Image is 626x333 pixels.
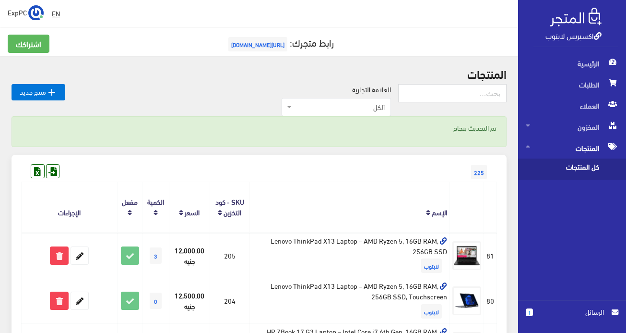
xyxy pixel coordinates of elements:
[210,278,250,324] td: 204
[12,84,65,100] a: منتج جديد
[226,33,334,51] a: رابط متجرك:[URL][DOMAIN_NAME]
[518,95,626,116] a: العملاء
[471,165,487,179] span: 225
[452,241,481,270] img: lenovo-thinkpad-x13-laptop-amd-ryzen-5-16gb-ram-256gb-ssd.jpg
[452,286,481,315] img: lenovo-thinkpad-x13-laptop-amd-ryzen-5-16gb-ram-256gb-ssd-touchscreen.jpg
[352,84,391,95] label: العلامة التجارية
[8,5,44,20] a: ... ExpPC
[147,195,164,208] a: الكمية
[484,233,497,278] td: 81
[150,247,162,264] span: 3
[22,123,496,133] p: تم التحديث بنجاح
[169,278,210,324] td: 12,500.00 جنيه
[12,267,48,304] iframe: Drift Widget Chat Controller
[28,5,44,21] img: ...
[484,278,497,324] td: 80
[294,102,385,112] span: الكل
[122,195,138,208] a: مفعل
[228,37,287,51] span: [URL][DOMAIN_NAME]
[185,205,200,219] a: السعر
[518,74,626,95] a: الطلبات
[250,233,450,278] td: Lenovo ThinkPad X13 Laptop – AMD Ryzen 5, 16GB RAM, 256GB SSD
[526,137,618,159] span: المنتجات
[526,308,533,316] span: 1
[550,8,602,26] img: .
[541,307,604,317] span: الرسائل
[8,35,49,53] a: اشتراكك
[215,195,244,219] a: SKU - كود التخزين
[250,278,450,324] td: Lenovo ThinkPad X13 Laptop – AMD Ryzen 5, 16GB RAM, 256GB SSD, Touchscreen
[526,74,618,95] span: الطلبات
[518,116,626,137] a: المخزون
[432,205,447,219] a: الإسم
[421,259,442,273] span: لابتوب
[210,233,250,278] td: 205
[169,233,210,278] td: 12,000.00 جنيه
[46,86,58,98] i: 
[150,293,162,309] span: 0
[22,182,118,233] th: الإجراءات
[526,116,618,137] span: المخزون
[12,67,507,80] h2: المنتجات
[48,5,64,22] a: EN
[518,137,626,159] a: المنتجات
[398,84,507,102] input: بحث...
[545,28,602,42] a: اكسبريس لابتوب
[52,7,60,19] u: EN
[518,159,626,180] a: كل المنتجات
[526,307,618,327] a: 1 الرسائل
[8,6,27,18] span: ExpPC
[526,95,618,116] span: العملاء
[282,98,391,116] span: الكل
[518,53,626,74] a: الرئيسية
[526,53,618,74] span: الرئيسية
[421,304,442,319] span: لابتوب
[526,159,599,180] span: كل المنتجات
